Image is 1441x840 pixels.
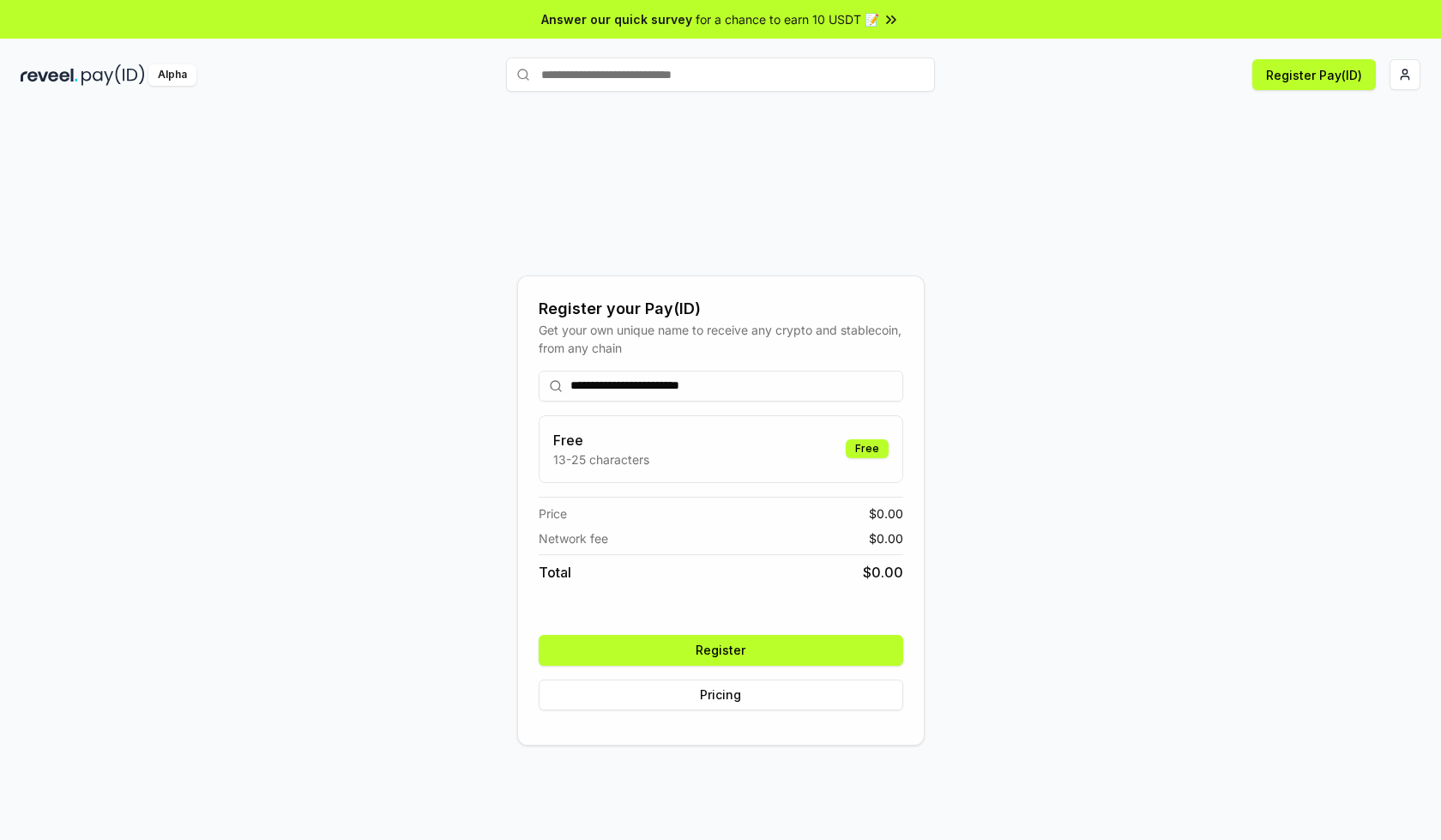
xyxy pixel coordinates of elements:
span: Price [539,505,567,523]
p: 13-25 characters [553,450,649,468]
span: $ 0.00 [863,562,903,583]
img: reveel_dark [21,64,78,86]
span: $ 0.00 [869,505,903,523]
span: for a chance to earn 10 USDT 📝 [696,10,879,28]
button: Pricing [539,680,903,710]
button: Register Pay(ID) [1252,59,1376,90]
div: Get your own unique name to receive any crypto and stablecoin, from any chain [539,321,903,357]
div: Register your Pay(ID) [539,297,903,321]
span: Network fee [539,529,608,547]
img: pay_id [81,64,145,86]
div: Alpha [148,64,196,86]
h3: Free [553,430,649,450]
span: $ 0.00 [869,529,903,547]
button: Register [539,635,903,666]
span: Answer our quick survey [541,10,692,28]
div: Free [846,439,889,458]
span: Total [539,562,571,583]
